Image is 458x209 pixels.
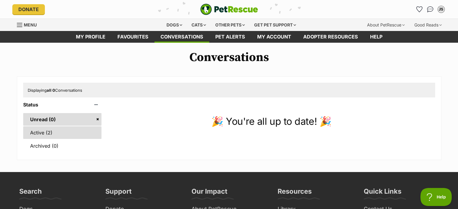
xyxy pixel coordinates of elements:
div: Get pet support [250,19,300,31]
a: Pet alerts [209,31,251,43]
a: Conversations [425,5,435,14]
h3: Our Impact [192,187,227,199]
div: JS [438,6,444,12]
span: Menu [24,22,37,27]
img: logo-e224e6f780fb5917bec1dbf3a21bbac754714ae5b6737aabdf751b685950b380.svg [200,4,258,15]
h3: Search [19,187,42,199]
span: Displaying Conversations [28,88,82,93]
a: Active (2) [23,126,102,139]
a: My profile [70,31,111,43]
div: Good Reads [410,19,446,31]
iframe: Help Scout Beacon - Open [420,188,452,206]
a: conversations [154,31,209,43]
a: My account [251,31,297,43]
p: 🎉 You're all up to date! 🎉 [107,114,435,129]
ul: Account quick links [415,5,446,14]
h3: Resources [278,187,312,199]
h3: Support [105,187,132,199]
a: PetRescue [200,4,258,15]
a: Adopter resources [297,31,364,43]
a: Archived (0) [23,140,102,152]
a: Help [364,31,388,43]
a: Menu [17,19,41,30]
a: Favourites [415,5,424,14]
button: My account [436,5,446,14]
h3: Quick Links [364,187,401,199]
header: Status [23,102,102,107]
a: Donate [12,4,45,14]
strong: all 0 [47,88,55,93]
div: About PetRescue [363,19,409,31]
div: Dogs [162,19,186,31]
img: chat-41dd97257d64d25036548639549fe6c8038ab92f7586957e7f3b1b290dea8141.svg [427,6,433,12]
div: Other pets [211,19,249,31]
div: Cats [187,19,210,31]
a: Favourites [111,31,154,43]
a: Unread (0) [23,113,102,126]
